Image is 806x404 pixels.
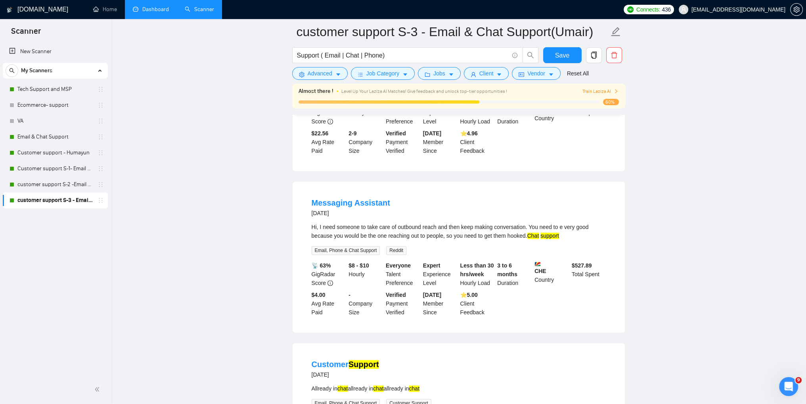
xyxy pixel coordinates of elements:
[98,118,104,124] span: holder
[7,4,12,16] img: logo
[433,69,445,78] span: Jobs
[9,44,101,60] a: New Scanner
[662,5,670,14] span: 436
[627,6,634,13] img: upwork-logo.png
[779,377,798,396] iframe: Intercom live chat
[460,262,494,277] b: Less than 30 hrs/week
[3,44,108,60] li: New Scanner
[386,130,406,137] b: Verified
[543,47,582,63] button: Save
[614,89,618,94] span: right
[312,130,329,137] b: $22.56
[548,71,554,77] span: caret-down
[98,165,104,172] span: holder
[17,177,93,192] a: customer support S-2 -Email & Chat Support (Bulla)
[570,261,607,287] div: Total Spent
[21,63,52,79] span: My Scanners
[292,67,348,80] button: settingAdvancedcaret-down
[327,119,333,124] span: info-circle
[98,181,104,188] span: holder
[496,71,502,77] span: caret-down
[582,88,618,95] button: Train Laziza AI
[358,71,363,77] span: bars
[555,50,569,60] span: Save
[310,290,347,317] div: Avg Rate Paid
[312,262,331,269] b: 📡 63%
[535,261,540,267] img: 🇸🇨
[98,197,104,204] span: holder
[497,262,517,277] b: 3 to 6 months
[611,27,621,37] span: edit
[572,262,592,269] b: $ 527.89
[6,68,18,73] span: search
[523,52,538,59] span: search
[348,292,350,298] b: -
[402,71,408,77] span: caret-down
[607,52,622,59] span: delete
[459,129,496,155] div: Client Feedback
[421,290,459,317] div: Member Since
[448,71,454,77] span: caret-down
[310,129,347,155] div: Avg Rate Paid
[459,290,496,317] div: Client Feedback
[790,3,803,16] button: setting
[512,67,560,80] button: idcardVendorcaret-down
[603,99,619,105] span: 60%
[606,47,622,63] button: delete
[512,53,517,58] span: info-circle
[327,280,333,286] span: info-circle
[795,377,802,383] span: 9
[98,150,104,156] span: holder
[540,233,559,239] mark: support
[523,47,538,63] button: search
[17,113,93,129] a: VA
[479,69,494,78] span: Client
[348,262,369,269] b: $8 - $10
[586,47,602,63] button: copy
[98,134,104,140] span: holder
[459,261,496,287] div: Hourly Load
[790,6,803,13] a: setting
[386,292,406,298] b: Verified
[384,129,421,155] div: Payment Verified
[351,67,415,80] button: barsJob Categorycaret-down
[464,67,509,80] button: userClientcaret-down
[347,129,384,155] div: Company Size
[418,67,461,80] button: folderJobscaret-down
[347,261,384,287] div: Hourly
[636,5,660,14] span: Connects:
[312,223,606,240] div: Hi, I need someone to take care of outbound reach and then keep making conversation. You need to ...
[312,292,325,298] b: $4.00
[384,261,421,287] div: Talent Preference
[366,69,399,78] span: Job Category
[425,71,430,77] span: folder
[17,161,93,177] a: Customer support S-1- Email & Chat Support
[373,385,383,392] mark: chat
[297,22,609,42] input: Scanner name...
[384,290,421,317] div: Payment Verified
[423,130,441,137] b: [DATE]
[586,52,601,59] span: copy
[17,129,93,145] a: Email & Chat Support
[496,261,533,287] div: Duration
[3,63,108,208] li: My Scanners
[409,385,419,392] mark: chat
[133,6,169,13] a: dashboardDashboard
[17,81,93,97] a: Tech Support and MSP
[297,50,509,60] input: Search Freelance Jobs...
[17,145,93,161] a: Customer support - Humayun
[308,69,332,78] span: Advanced
[348,360,379,369] mark: Support
[423,262,440,269] b: Expert
[5,25,47,42] span: Scanner
[471,71,476,77] span: user
[94,385,102,393] span: double-left
[421,129,459,155] div: Member Since
[527,233,539,239] mark: Chat
[421,261,459,287] div: Experience Level
[527,69,545,78] span: Vendor
[185,6,214,13] a: searchScanner
[299,71,304,77] span: setting
[681,7,686,12] span: user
